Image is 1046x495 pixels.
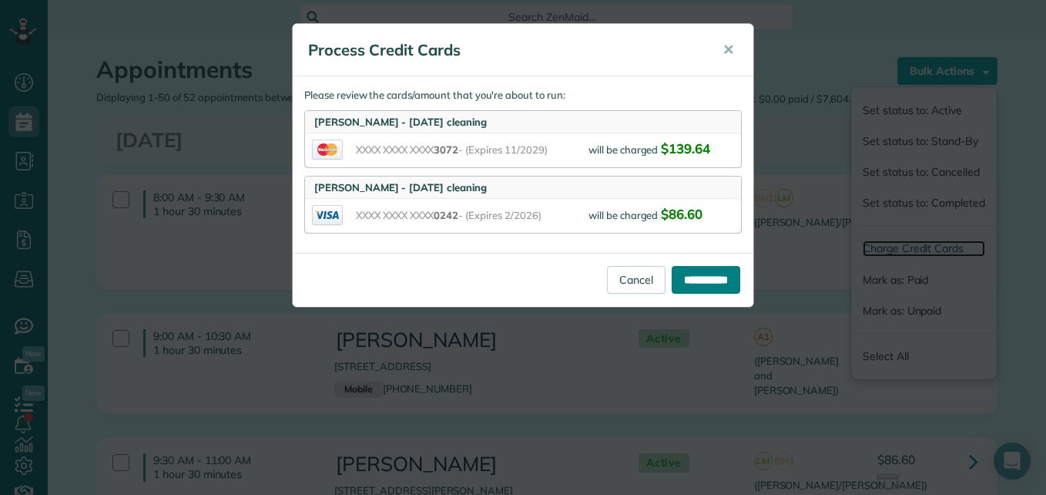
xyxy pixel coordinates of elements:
div: will be charged [588,140,735,161]
a: Cancel [607,266,665,294]
h5: Process Credit Cards [308,39,701,61]
div: [PERSON_NAME] - [DATE] cleaning [305,111,741,133]
span: XXXX XXXX XXXX - (Expires 2/2026) [356,208,588,223]
div: Please review the cards/amount that you're about to run: [293,76,753,253]
span: 0242 [434,209,458,221]
span: ✕ [722,41,734,59]
span: 3072 [434,143,458,156]
span: XXXX XXXX XXXX - (Expires 11/2029) [356,143,588,157]
div: will be charged [588,205,735,227]
span: $139.64 [661,140,710,157]
div: [PERSON_NAME] - [DATE] cleaning [305,177,741,199]
span: $86.60 [661,206,702,222]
